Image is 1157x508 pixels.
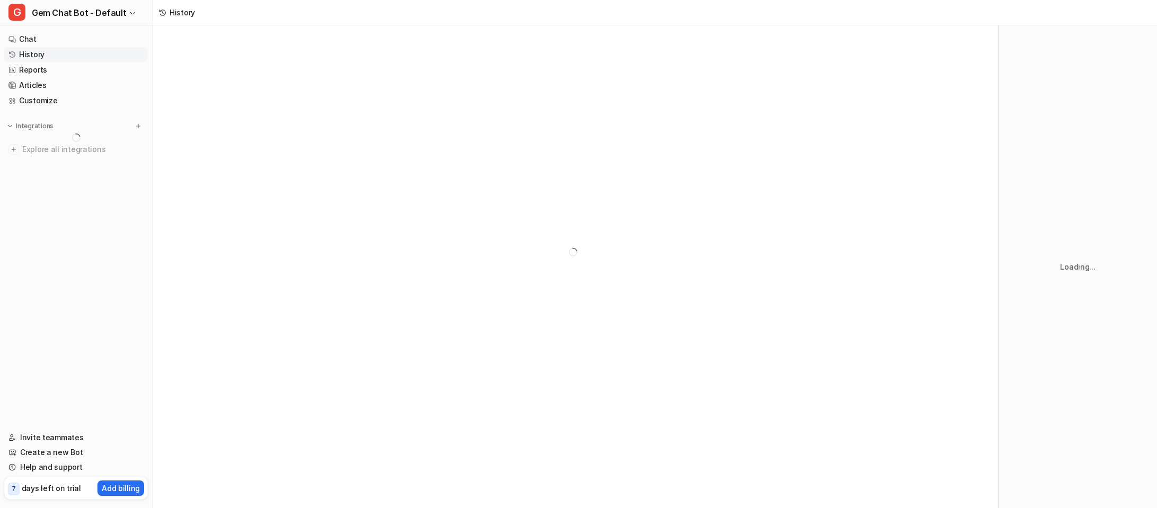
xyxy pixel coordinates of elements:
[4,460,148,475] a: Help and support
[4,63,148,77] a: Reports
[4,430,148,445] a: Invite teammates
[4,78,148,93] a: Articles
[135,122,142,130] img: menu_add.svg
[97,480,144,496] button: Add billing
[12,484,16,494] p: 7
[6,122,14,130] img: expand menu
[8,144,19,155] img: explore all integrations
[4,142,148,157] a: Explore all integrations
[102,483,140,494] p: Add billing
[32,5,126,20] span: Gem Chat Bot - Default
[8,4,25,21] span: G
[16,122,54,130] p: Integrations
[22,483,81,494] p: days left on trial
[4,445,148,460] a: Create a new Bot
[4,47,148,62] a: History
[170,7,195,18] div: History
[4,121,57,131] button: Integrations
[22,141,144,158] span: Explore all integrations
[4,32,148,47] a: Chat
[4,93,148,108] a: Customize
[1060,261,1095,272] p: Loading...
